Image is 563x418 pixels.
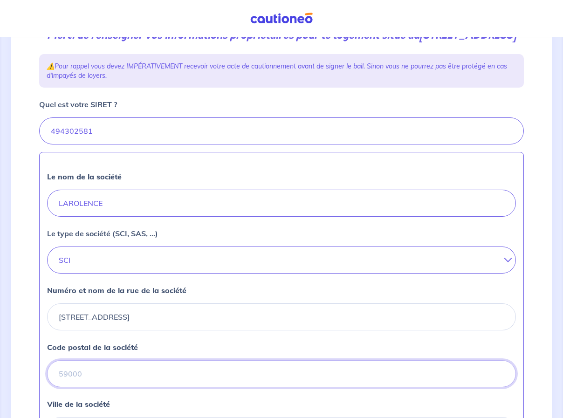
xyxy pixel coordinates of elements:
button: SCI [47,247,516,274]
strong: Le nom de la société [47,172,122,181]
strong: Code postal de la société [47,343,138,352]
p: ⚠️ [47,62,516,80]
input: 59000 [47,360,516,387]
em: Pour rappel vous devez IMPÉRATIVEMENT recevoir votre acte de cautionnement avant de signer le bai... [47,62,507,80]
strong: Numéro et nom de la rue de la société [47,286,186,295]
input: Le nom de la société [47,190,516,217]
input: 54 rue nationale [47,303,516,330]
p: Le type de société (SCI, SAS, ...) [47,228,158,239]
input: Ex : 4356797535 [39,117,524,144]
img: Cautioneo [247,13,316,24]
strong: Ville de la société [47,399,110,409]
p: Quel est votre SIRET ? [39,99,117,110]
